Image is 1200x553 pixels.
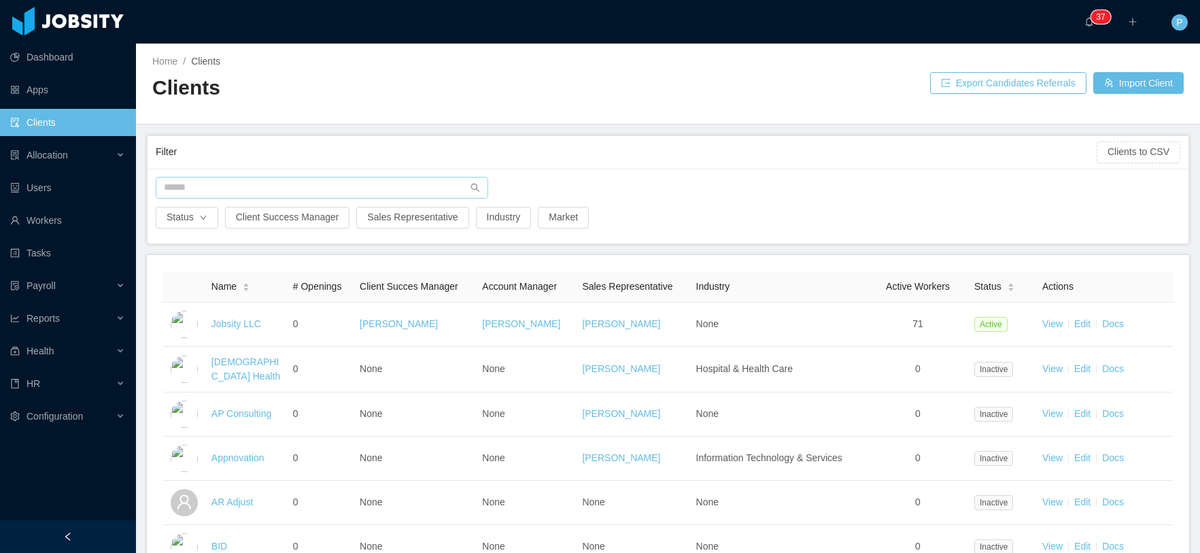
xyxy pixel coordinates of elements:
span: None [696,408,719,419]
a: icon: userWorkers [10,207,125,234]
span: Industry [696,281,730,292]
span: P [1176,14,1182,31]
span: Payroll [27,280,56,291]
span: None [482,452,504,463]
td: 0 [288,437,354,481]
span: Name [211,280,237,294]
span: None [696,497,719,507]
td: 0 [867,392,969,437]
a: Docs [1102,452,1124,463]
span: # Openings [293,281,342,292]
a: icon: auditClients [10,109,125,136]
a: Edit [1074,497,1091,507]
a: View [1042,497,1063,507]
button: Client Success Manager [225,207,350,229]
span: Client Succes Manager [360,281,458,292]
td: 0 [867,481,969,525]
span: Inactive [974,495,1013,510]
sup: 37 [1091,10,1110,24]
i: icon: medicine-box [10,346,20,356]
td: 0 [288,392,354,437]
img: dc41d540-fa30-11e7-b498-73b80f01daf1_657caab8ac997-400w.png [171,311,198,338]
i: icon: caret-up [243,281,250,285]
span: None [482,363,504,374]
a: [PERSON_NAME] [582,408,660,419]
span: None [582,497,604,507]
a: Docs [1102,408,1124,419]
span: Configuration [27,411,83,422]
i: icon: file-protect [10,281,20,290]
span: None [360,541,382,552]
span: / [183,56,186,67]
i: icon: user [176,494,192,510]
p: 7 [1101,10,1105,24]
a: Home [152,56,177,67]
a: Edit [1074,363,1091,374]
span: None [360,452,382,463]
td: 0 [288,303,354,347]
a: Edit [1074,408,1091,419]
a: AR Adjust [211,497,253,507]
span: Active [974,317,1008,332]
a: icon: pie-chartDashboard [10,44,125,71]
a: Docs [1102,318,1124,329]
div: Filter [156,139,1097,165]
button: Statusicon: down [156,207,218,229]
div: Sort [242,281,250,290]
span: Active Workers [886,281,950,292]
span: None [482,541,504,552]
span: Clients [191,56,220,67]
a: View [1042,318,1063,329]
a: View [1042,363,1063,374]
span: Information Technology & Services [696,452,842,463]
h2: Clients [152,74,668,102]
span: None [696,318,719,329]
span: Hospital & Health Care [696,363,793,374]
a: [DEMOGRAPHIC_DATA] Health [211,356,280,382]
span: Inactive [974,451,1013,466]
i: icon: line-chart [10,314,20,323]
button: icon: usergroup-addImport Client [1093,72,1184,94]
a: [PERSON_NAME] [360,318,438,329]
button: Clients to CSV [1097,141,1180,163]
img: 6a95fc60-fa44-11e7-a61b-55864beb7c96_5a5d513336692-400w.png [171,401,198,428]
span: None [360,363,382,374]
button: Sales Representative [356,207,468,229]
a: View [1042,452,1063,463]
span: None [482,497,504,507]
a: View [1042,541,1063,552]
a: [PERSON_NAME] [582,452,660,463]
i: icon: caret-up [1007,281,1014,285]
span: None [582,541,604,552]
a: [PERSON_NAME] [582,363,660,374]
p: 3 [1096,10,1101,24]
i: icon: search [470,183,480,192]
span: None [482,408,504,419]
button: Market [538,207,589,229]
span: Actions [1042,281,1074,292]
a: icon: appstoreApps [10,76,125,103]
td: 71 [867,303,969,347]
a: Docs [1102,363,1124,374]
span: Account Manager [482,281,557,292]
i: icon: caret-down [243,286,250,290]
a: Docs [1102,497,1124,507]
i: icon: bell [1084,17,1094,27]
td: 0 [867,437,969,481]
span: Inactive [974,407,1013,422]
img: 6a96eda0-fa44-11e7-9f69-c143066b1c39_5a5d5161a4f93-400w.png [171,445,198,472]
span: None [696,541,719,552]
a: Docs [1102,541,1124,552]
i: icon: setting [10,412,20,421]
a: icon: robotUsers [10,174,125,201]
td: 0 [288,347,354,392]
i: icon: plus [1128,17,1137,27]
a: Edit [1074,452,1091,463]
span: Allocation [27,150,68,161]
span: HR [27,378,40,389]
a: Jobsity LLC [211,318,261,329]
a: View [1042,408,1063,419]
span: Health [27,346,54,356]
div: Sort [1007,281,1015,290]
i: icon: book [10,379,20,388]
